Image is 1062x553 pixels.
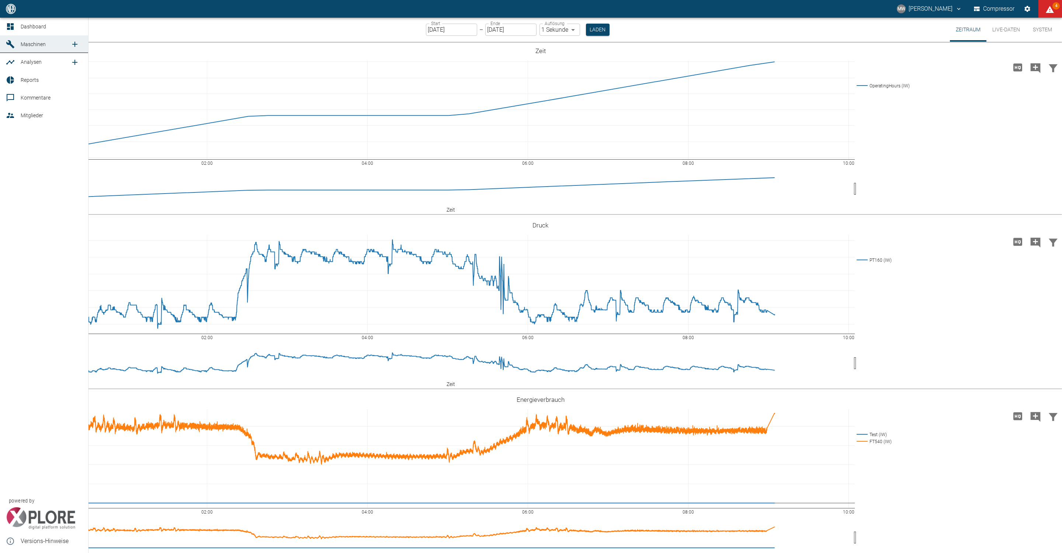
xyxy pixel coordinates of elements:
[545,20,565,27] label: Auflösung
[21,537,82,546] span: Versions-Hinweise
[1027,58,1044,77] button: Kommentar hinzufügen
[21,59,42,65] span: Analysen
[986,18,1026,42] button: Live-Daten
[972,2,1016,15] button: Compressor
[1044,407,1062,426] button: Daten filtern
[1027,232,1044,251] button: Kommentar hinzufügen
[431,20,440,27] label: Start
[1027,407,1044,426] button: Kommentar hinzufügen
[9,497,34,504] span: powered by
[426,24,477,36] input: DD.MM.YYYY
[1009,412,1027,419] span: Hohe Auflösung
[1052,2,1060,10] span: 4
[950,18,986,42] button: Zeitraum
[897,4,906,13] div: MW
[67,37,82,52] a: new /machines
[586,24,610,36] button: Laden
[1044,58,1062,77] button: Daten filtern
[6,507,76,529] img: Xplore Logo
[1044,232,1062,251] button: Daten filtern
[1026,18,1059,42] button: System
[539,24,580,36] div: 1 Sekunde
[21,41,46,47] span: Maschinen
[485,24,537,36] input: DD.MM.YYYY
[21,24,46,29] span: Dashboard
[490,20,500,27] label: Ende
[21,95,51,101] span: Kommentare
[896,2,963,15] button: markus.wilshusen@arcanum-energy.de
[67,55,82,70] a: new /analyses/list/0
[1009,238,1027,245] span: Hohe Auflösung
[1021,2,1034,15] button: Einstellungen
[21,112,43,118] span: Mitglieder
[1009,63,1027,70] span: Hohe Auflösung
[21,77,39,83] span: Reports
[479,25,483,34] p: –
[5,4,17,14] img: logo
